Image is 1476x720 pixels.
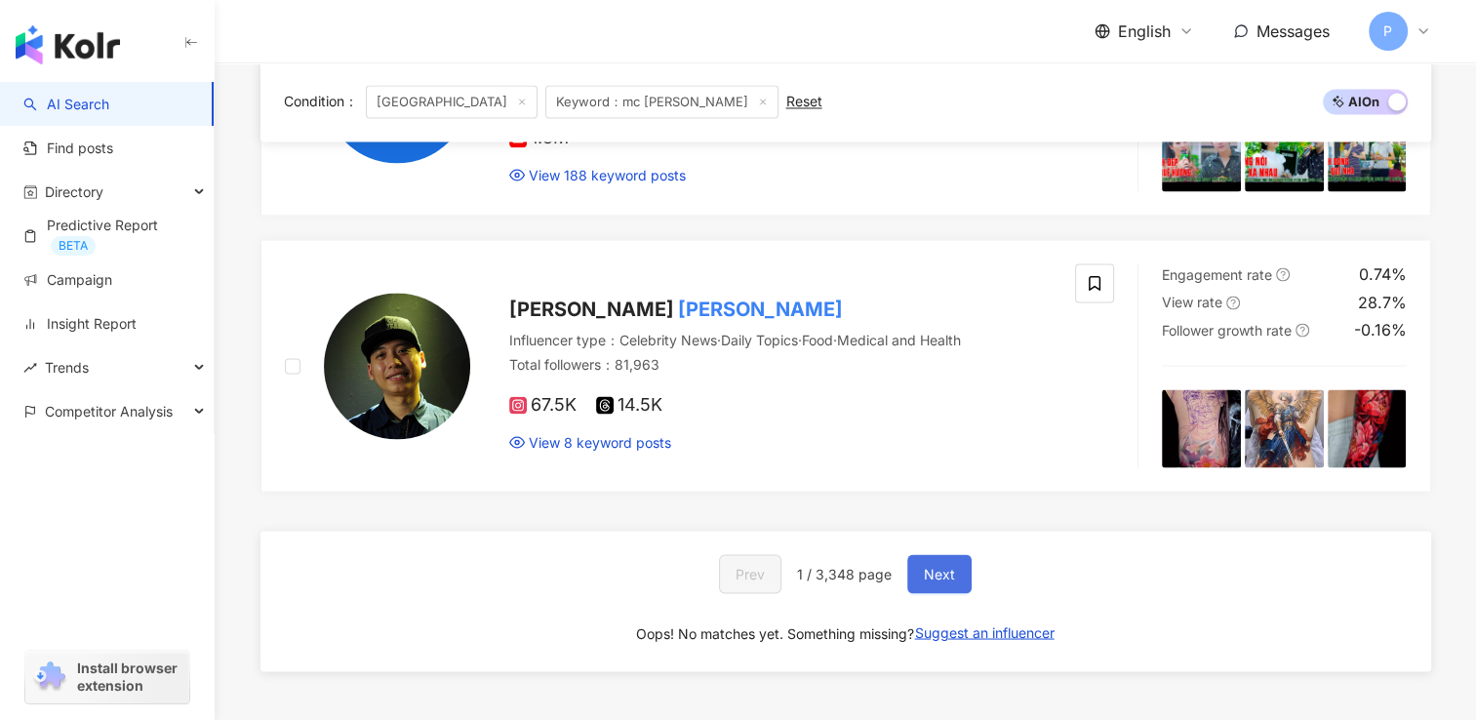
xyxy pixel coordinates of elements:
span: · [798,332,802,348]
span: Engagement rate [1162,266,1272,283]
mark: [PERSON_NAME] [674,294,847,325]
span: question-circle [1226,296,1240,309]
span: Medical and Health [837,332,961,348]
div: Influencer type ： [509,331,1053,350]
span: · [833,332,837,348]
span: question-circle [1276,267,1290,281]
div: 28.7% [1358,292,1407,313]
div: Reset [786,95,822,110]
span: Condition ： [284,94,358,110]
span: P [1383,20,1392,42]
span: Next [924,566,955,581]
button: Prev [719,554,781,593]
span: View 8 keyword posts [529,432,671,452]
button: Suggest an influencer [914,617,1056,648]
img: post-image [1328,389,1407,468]
span: Daily Topics [721,332,798,348]
span: 1 / 3,348 page [797,566,892,581]
img: post-image [1245,113,1324,192]
span: 67.5K [509,394,577,415]
img: post-image [1162,113,1241,192]
span: [GEOGRAPHIC_DATA] [366,86,538,119]
img: post-image [1245,389,1324,468]
span: 14.5K [596,394,662,415]
button: Next [907,554,972,593]
span: · [717,332,721,348]
span: Install browser extension [77,660,183,695]
span: Messages [1257,21,1330,41]
span: rise [23,361,37,375]
span: question-circle [1296,323,1309,337]
img: post-image [1162,389,1241,468]
span: English [1118,20,1171,42]
a: Find posts [23,139,113,158]
span: View rate [1162,294,1222,310]
img: KOL Avatar [324,293,470,439]
span: Competitor Analysis [45,389,173,433]
a: KOL Avatar[PERSON_NAME][PERSON_NAME]Influencer type：Celebrity News·Daily Topics·Food·Medical and ... [260,239,1431,492]
a: chrome extensionInstall browser extension [25,651,189,703]
a: Campaign [23,270,112,290]
span: Follower growth rate [1162,322,1292,339]
a: View 188 keyword posts [509,166,686,185]
div: 0.74% [1359,263,1407,285]
img: post-image [1328,113,1407,192]
div: -0.16% [1354,319,1407,340]
span: Celebrity News [619,332,717,348]
div: Total followers ： 81,963 [509,355,1053,375]
span: Trends [45,345,89,389]
span: Directory [45,170,103,214]
span: Keyword：mc [PERSON_NAME] [545,86,778,119]
img: logo [16,25,120,64]
a: searchAI Search [23,95,109,114]
a: View 8 keyword posts [509,432,671,452]
span: [PERSON_NAME] [509,298,674,321]
a: Insight Report [23,314,137,334]
span: Food [802,332,833,348]
div: Oops! No matches yet. Something missing? [636,623,914,643]
span: Suggest an influencer [915,624,1055,640]
a: Predictive ReportBETA [23,216,198,256]
span: View 188 keyword posts [529,166,686,185]
img: chrome extension [31,661,68,693]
